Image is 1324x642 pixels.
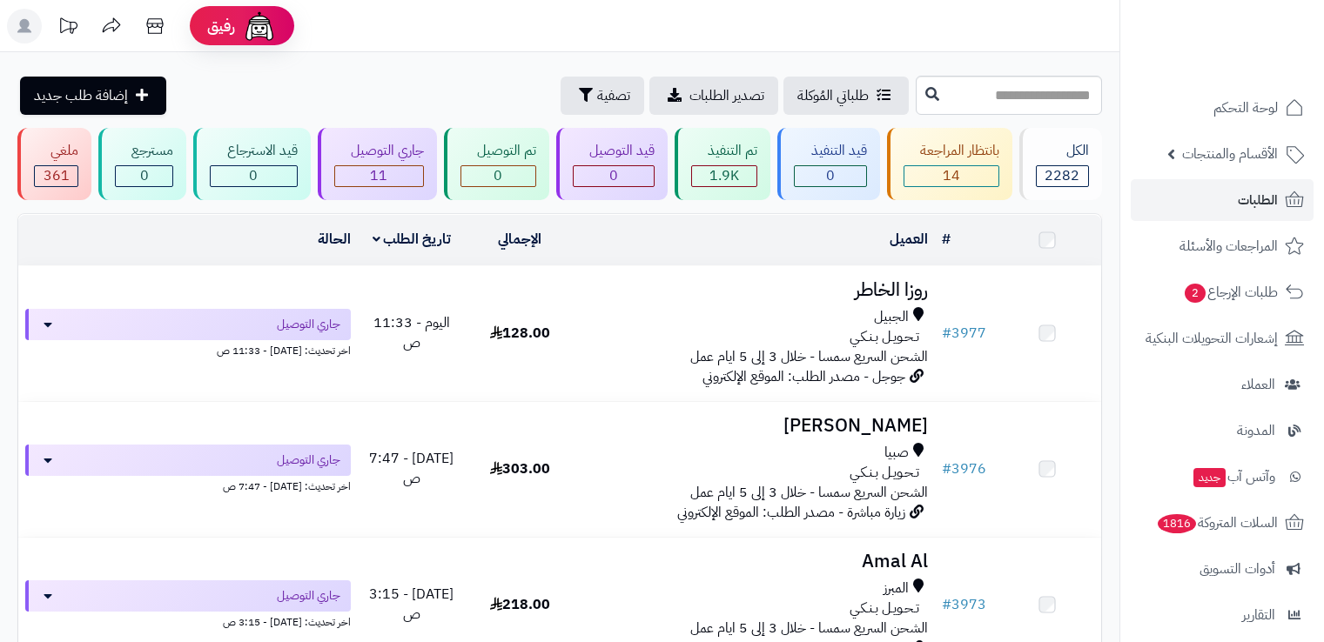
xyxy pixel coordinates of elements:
[904,166,998,186] div: 14
[884,578,909,599] span: المبرز
[1131,594,1314,636] a: التقارير
[850,599,919,619] span: تـحـويـل بـنـكـي
[609,165,618,186] span: 0
[691,141,757,161] div: تم التنفيذ
[490,458,550,479] span: 303.00
[95,128,190,200] a: مسترجع 0
[942,323,951,344] span: #
[370,165,387,186] span: 11
[649,77,778,115] a: تصدير الطلبات
[690,482,928,503] span: الشحن السريع سمسا - خلال 3 إلى 5 ايام عمل
[25,340,351,358] div: اخر تحديث: [DATE] - 11:33 ص
[335,166,423,186] div: 11
[904,141,999,161] div: بانتظار المراجعة
[943,165,960,186] span: 14
[1131,179,1314,221] a: الطلبات
[1131,410,1314,451] a: المدونة
[1182,142,1278,166] span: الأقسام والمنتجات
[116,166,172,186] div: 0
[1238,188,1278,212] span: الطلبات
[369,584,454,625] span: [DATE] - 3:15 ص
[874,307,909,327] span: الجبيل
[44,165,70,186] span: 361
[690,618,928,639] span: الشحن السريع سمسا - خلال 3 إلى 5 ايام عمل
[211,166,296,186] div: 0
[1193,468,1226,487] span: جديد
[581,416,927,436] h3: [PERSON_NAME]
[942,458,951,479] span: #
[1036,141,1089,161] div: الكل
[277,316,340,333] span: جاري التوصيل
[210,141,297,161] div: قيد الاسترجاع
[1131,364,1314,405] a: العملاء
[277,587,340,605] span: جاري التوصيل
[890,229,928,250] a: العميل
[1156,511,1278,535] span: السلات المتروكة
[574,166,654,186] div: 0
[1146,326,1278,351] span: إشعارات التحويلات البنكية
[1131,456,1314,498] a: وآتس آبجديد
[942,229,951,250] a: #
[34,85,128,106] span: إضافة طلب جديد
[942,458,986,479] a: #3976
[25,476,351,494] div: اخر تحديث: [DATE] - 7:47 ص
[1213,96,1278,120] span: لوحة التحكم
[46,9,90,48] a: تحديثات المنصة
[242,9,277,43] img: ai-face.png
[942,323,986,344] a: #3977
[942,594,986,615] a: #3973
[553,128,671,200] a: قيد التوصيل 0
[207,16,235,37] span: رفيق
[1237,418,1275,443] span: المدونة
[850,327,919,347] span: تـحـويـل بـنـكـي
[314,128,440,200] a: جاري التوصيل 11
[373,229,452,250] a: تاريخ الطلب
[783,77,909,115] a: طلباتي المُوكلة
[1131,548,1314,590] a: أدوات التسويق
[34,141,78,161] div: ملغي
[440,128,553,200] a: تم التوصيل 0
[1131,318,1314,359] a: إشعارات التحويلات البنكية
[884,443,909,463] span: صبيا
[850,463,919,483] span: تـحـويـل بـنـكـي
[20,77,166,115] a: إضافة طلب جديد
[689,85,764,106] span: تصدير الطلبات
[334,141,424,161] div: جاري التوصيل
[490,323,550,344] span: 128.00
[1016,128,1106,200] a: الكل2282
[1183,280,1278,304] span: طلبات الإرجاع
[1192,465,1275,489] span: وآتس آب
[490,594,550,615] span: 218.00
[702,366,905,387] span: جوجل - مصدر الطلب: الموقع الإلكتروني
[795,166,865,186] div: 0
[942,594,951,615] span: #
[1131,87,1314,129] a: لوحة التحكم
[373,312,450,353] span: اليوم - 11:33 ص
[677,502,905,523] span: زيارة مباشرة - مصدر الطلب: الموقع الإلكتروني
[797,85,869,106] span: طلباتي المُوكلة
[369,448,454,489] span: [DATE] - 7:47 ص
[1157,513,1197,533] span: 1816
[573,141,655,161] div: قيد التوصيل
[1206,34,1307,70] img: logo-2.png
[494,165,502,186] span: 0
[318,229,351,250] a: الحالة
[35,166,77,186] div: 361
[249,165,258,186] span: 0
[794,141,866,161] div: قيد التنفيذ
[581,552,927,572] h3: Amal Al
[190,128,313,200] a: قيد الاسترجاع 0
[1184,283,1206,303] span: 2
[25,612,351,630] div: اخر تحديث: [DATE] - 3:15 ص
[1241,372,1275,397] span: العملاء
[14,128,95,200] a: ملغي 361
[581,280,927,300] h3: روزا الخاطر
[690,346,928,367] span: الشحن السريع سمسا - خلال 3 إلى 5 ايام عمل
[115,141,173,161] div: مسترجع
[826,165,835,186] span: 0
[709,165,739,186] span: 1.9K
[774,128,883,200] a: قيد التنفيذ 0
[884,128,1016,200] a: بانتظار المراجعة 14
[1131,271,1314,313] a: طلبات الإرجاع2
[460,141,536,161] div: تم التوصيل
